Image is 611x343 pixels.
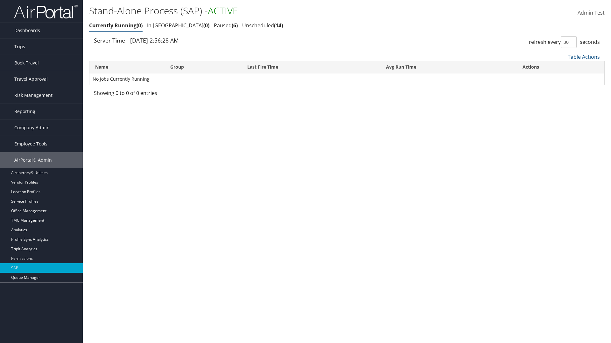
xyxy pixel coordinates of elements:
[242,22,283,29] a: Unscheduled14
[137,22,143,29] span: 0
[14,71,48,87] span: Travel Approval
[232,22,238,29] span: 6
[568,53,600,60] a: Table Actions
[274,22,283,29] span: 14
[94,89,213,100] div: Showing 0 to 0 of 0 entries
[14,104,35,119] span: Reporting
[380,61,517,73] th: Avg Run Time: activate to sort column ascending
[89,73,604,85] td: No Jobs Currently Running
[14,4,78,19] img: airportal-logo.png
[517,61,604,73] th: Actions
[14,152,52,168] span: AirPortal® Admin
[529,38,561,45] span: refresh every
[89,4,433,17] h1: Stand-Alone Process (SAP) -
[578,9,605,16] span: Admin Test
[89,61,165,73] th: Name: activate to sort column ascending
[208,4,238,17] span: ACTIVE
[14,87,53,103] span: Risk Management
[578,3,605,23] a: Admin Test
[14,39,25,55] span: Trips
[14,120,50,136] span: Company Admin
[203,22,209,29] span: 0
[14,55,39,71] span: Book Travel
[242,61,380,73] th: Last Fire Time: activate to sort column ascending
[580,38,600,45] span: seconds
[147,22,209,29] a: In [GEOGRAPHIC_DATA]0
[14,23,40,38] span: Dashboards
[14,136,47,152] span: Employee Tools
[165,61,242,73] th: Group: activate to sort column ascending
[214,22,238,29] a: Paused6
[94,36,342,44] div: Server Time - [DATE] 2:56:28 AM
[89,22,143,29] a: Currently Running0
